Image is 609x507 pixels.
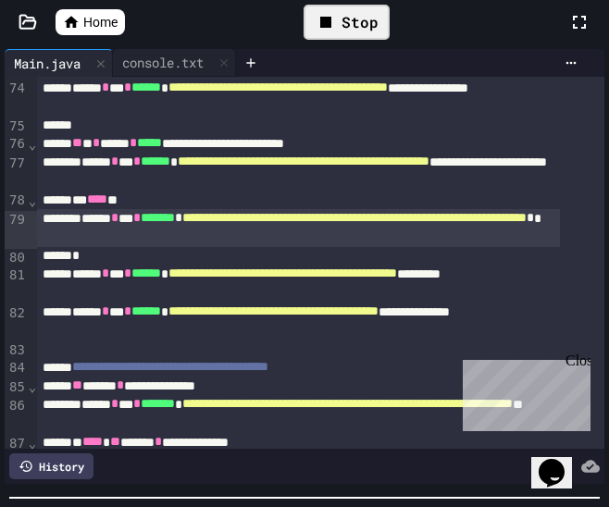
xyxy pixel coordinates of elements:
div: 78 [5,192,28,210]
div: Stop [304,5,390,40]
a: Home [56,9,125,35]
div: 75 [5,117,28,136]
span: Fold line [28,137,37,152]
span: Fold line [28,193,37,208]
span: Fold line [28,436,37,451]
div: 82 [5,304,28,341]
div: 80 [5,249,28,267]
div: console.txt [113,53,213,72]
iframe: chat widget [455,352,590,431]
div: 86 [5,397,28,435]
div: 74 [5,80,28,117]
div: 87 [5,435,28,453]
div: Main.java [5,49,113,77]
div: 83 [5,341,28,360]
span: Home [83,13,118,31]
div: 81 [5,266,28,304]
span: Fold line [28,379,37,394]
div: History [9,453,93,479]
div: 84 [5,359,28,377]
div: 76 [5,135,28,154]
div: Main.java [5,54,90,73]
div: Chat with us now!Close [7,7,128,117]
iframe: chat widget [531,433,590,488]
div: 85 [5,378,28,397]
div: 79 [5,211,28,249]
div: console.txt [113,49,236,77]
div: 77 [5,155,28,192]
